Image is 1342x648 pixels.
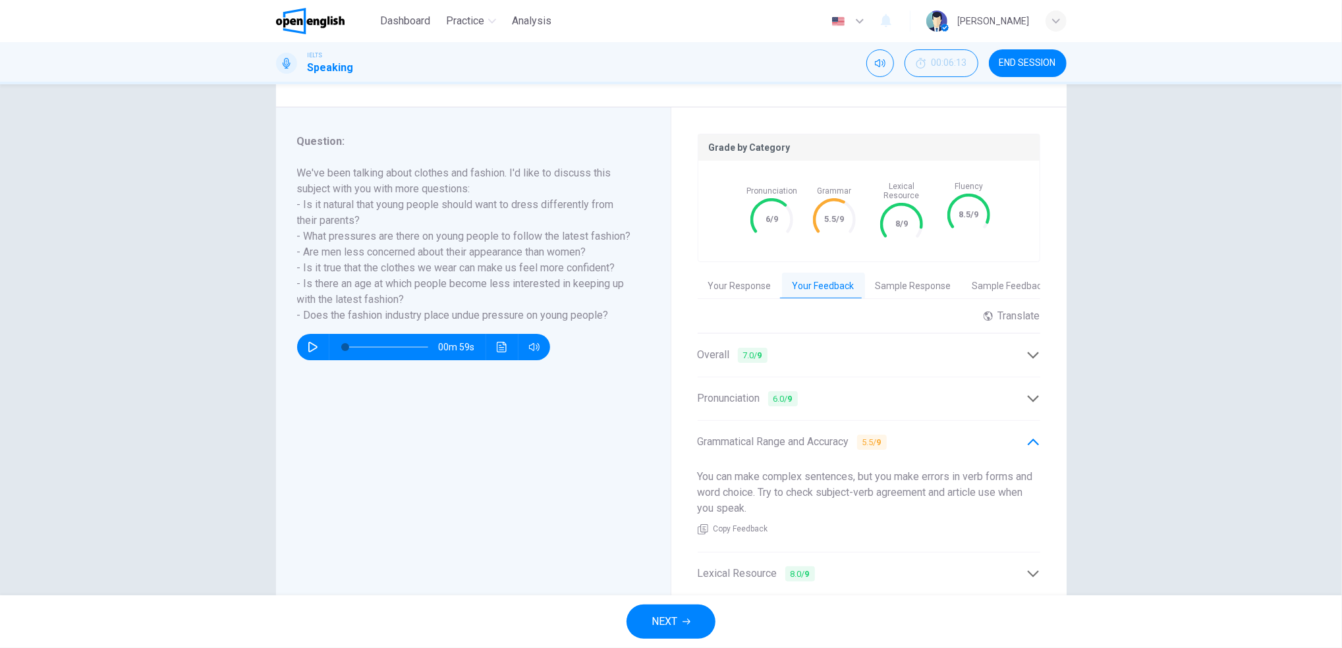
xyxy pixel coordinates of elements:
[932,58,967,68] span: 00:06:13
[782,273,865,300] button: Your Feedback
[766,214,778,224] text: 6/9
[905,49,978,77] div: Hide
[698,426,1040,458] div: Grammatical Range and Accuracy 5.5/9
[866,49,894,77] div: Mute
[989,49,1067,77] button: END SESSION
[491,334,513,360] button: Click to see the audio transcription
[698,470,1033,514] span: You can make complex sentences, but you make errors in verb forms and word choice. Try to check s...
[698,347,768,364] span: Overall
[627,605,715,639] button: NEXT
[830,16,847,26] img: en
[746,186,797,196] span: Pronunciation
[446,13,484,29] span: Practice
[698,523,768,536] button: Copy Feedback
[308,51,323,60] span: IELTS
[817,186,851,196] span: Grammar
[865,273,962,300] button: Sample Response
[788,394,793,404] b: 9
[709,142,1029,153] p: Grade by Category
[738,348,768,363] span: 7.0 /
[512,13,551,29] span: Analysis
[698,383,1040,415] div: Pronunciation 6.0/9
[872,182,932,200] span: Lexical Resource
[698,339,1040,371] div: Overall 7.0/9
[958,13,1030,29] div: [PERSON_NAME]
[758,350,762,360] b: 9
[999,58,1056,68] span: END SESSION
[768,391,798,406] span: 6.0 /
[857,435,887,450] span: 5.5 /
[713,523,768,536] span: Copy Feedback
[698,434,887,450] span: Grammatical Range and Accuracy
[652,612,677,631] span: NEXT
[308,60,354,76] h1: Speaking
[698,558,1040,590] div: Lexical Resource 8.0/9
[698,273,1040,300] div: basic tabs example
[698,566,815,582] span: Lexical Resource
[824,214,844,224] text: 5.5/9
[962,273,1057,300] button: Sample Feedback
[380,13,430,29] span: Dashboard
[984,310,1040,322] div: Translate
[441,9,501,33] button: Practice
[297,134,634,149] h6: Question :
[959,209,979,219] text: 8.5/9
[439,334,486,360] span: 00m 59s
[698,273,782,300] button: Your Response
[895,219,908,229] text: 8/9
[276,8,345,34] img: OpenEnglish logo
[785,566,815,581] span: 8.0 /
[375,9,435,33] button: Dashboard
[877,437,881,447] b: 9
[297,165,634,323] h6: We've been talking about clothes and fashion. I'd like to discuss this subject with you with more...
[926,11,947,32] img: Profile picture
[955,182,983,191] span: Fluency
[507,9,557,33] button: Analysis
[805,569,810,579] b: 9
[276,8,376,34] a: OpenEnglish logo
[698,391,798,407] span: Pronunciation
[905,49,978,77] button: 00:06:13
